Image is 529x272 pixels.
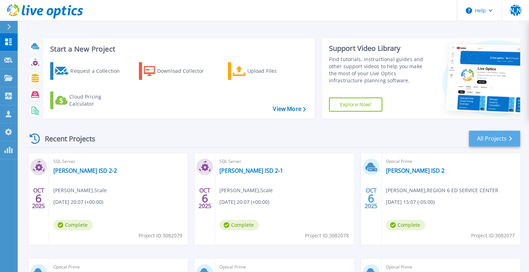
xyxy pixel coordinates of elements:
[53,263,183,271] span: Optical Prime
[219,167,283,174] a: [PERSON_NAME] ISD 2-1
[386,187,498,194] span: [PERSON_NAME] , REGION 6 ED SERVICE CENTER
[50,91,129,109] a: Cloud Pricing Calculator
[247,64,304,78] div: Upload Files
[386,263,516,271] span: Optical Prime
[471,232,515,240] span: Project ID: 3082077
[305,232,349,240] span: Project ID: 3082078
[139,232,182,240] span: Project ID: 3082079
[69,93,126,107] div: Cloud Pricing Calculator
[219,263,349,271] span: Optical Prime
[53,167,117,174] a: [PERSON_NAME] ISD 2-2
[386,198,435,206] span: [DATE] 15:07 (-05:00)
[329,56,428,84] div: Find tutorials, instructional guides and other support videos to help you make the most of your L...
[368,195,374,201] span: 6
[35,195,42,201] span: 6
[50,62,129,80] a: Request a Collection
[53,220,93,230] span: Complete
[219,220,259,230] span: Complete
[157,64,214,78] div: Download Collector
[70,64,127,78] div: Request a Collection
[329,44,428,53] div: Support Video Library
[32,185,45,211] div: OCT 2025
[139,62,218,80] a: Download Collector
[202,195,208,201] span: 6
[219,187,273,194] span: [PERSON_NAME] , Scale
[219,158,349,165] span: SQL Server
[219,198,269,206] span: [DATE] 20:07 (+00:00)
[469,131,520,147] a: All Projects
[50,45,306,53] h3: Start a New Project
[386,167,445,174] a: [PERSON_NAME] ISD 2
[386,220,425,230] span: Complete
[27,130,105,147] div: Recent Projects
[386,158,516,165] span: Optical Prime
[273,106,306,112] a: View More
[53,158,183,165] span: SQL Server
[53,198,103,206] span: [DATE] 20:07 (+00:00)
[53,187,107,194] span: [PERSON_NAME] , Scale
[198,185,212,211] div: OCT 2025
[329,97,383,112] a: Explore Now!
[364,185,378,211] div: OCT 2025
[228,62,307,80] a: Upload Files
